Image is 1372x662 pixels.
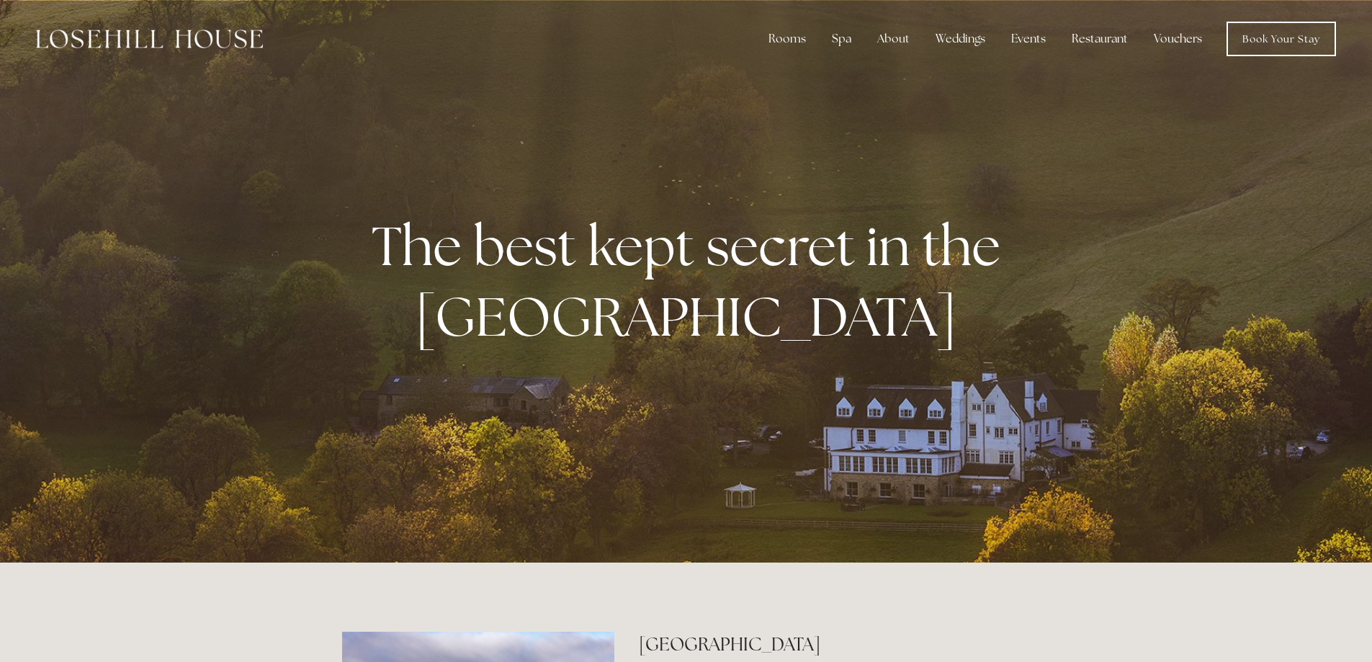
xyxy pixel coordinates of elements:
[1060,24,1139,53] div: Restaurant
[924,24,997,53] div: Weddings
[1227,22,1336,56] a: Book Your Stay
[372,210,1012,352] strong: The best kept secret in the [GEOGRAPHIC_DATA]
[1142,24,1214,53] a: Vouchers
[639,632,1030,657] h2: [GEOGRAPHIC_DATA]
[36,30,263,48] img: Losehill House
[1000,24,1057,53] div: Events
[757,24,817,53] div: Rooms
[820,24,863,53] div: Spa
[866,24,921,53] div: About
